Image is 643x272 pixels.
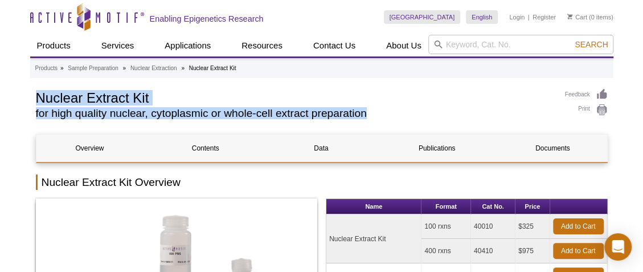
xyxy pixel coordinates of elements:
[471,199,515,214] th: Cat No.
[565,104,608,116] a: Print
[499,135,606,162] a: Documents
[567,14,572,19] img: Your Cart
[181,65,185,71] li: »
[421,214,470,239] td: 100 rxns
[95,35,141,56] a: Services
[528,10,530,24] li: |
[471,239,515,263] td: 40410
[30,35,77,56] a: Products
[567,10,613,24] li: (0 items)
[515,214,550,239] td: $325
[379,35,428,56] a: About Us
[326,214,421,263] td: Nuclear Extract Kit
[553,243,604,259] a: Add to Cart
[306,35,362,56] a: Contact Us
[604,233,632,261] div: Open Intercom Messenger
[567,13,587,21] a: Cart
[36,135,144,162] a: Overview
[421,199,470,214] th: Format
[565,88,608,101] a: Feedback
[553,218,604,234] a: Add to Cart
[158,35,218,56] a: Applications
[189,65,236,71] li: Nuclear Extract Kit
[36,108,554,119] h2: for high quality nuclear, cytoplasmic or whole-cell extract preparation
[152,135,259,162] a: Contents
[383,135,490,162] a: Publications
[36,88,554,105] h1: Nuclear Extract Kit
[130,63,177,74] a: Nuclear Extraction
[268,135,375,162] a: Data
[36,174,608,190] h2: Nuclear Extract Kit Overview
[533,13,556,21] a: Register
[515,239,550,263] td: $975
[575,40,608,49] span: Search
[60,65,64,71] li: »
[515,199,550,214] th: Price
[471,214,515,239] td: 40010
[326,199,421,214] th: Name
[571,39,611,50] button: Search
[384,10,461,24] a: [GEOGRAPHIC_DATA]
[35,63,58,74] a: Products
[421,239,470,263] td: 400 rxns
[509,13,525,21] a: Login
[68,63,118,74] a: Sample Preparation
[150,14,264,24] h2: Enabling Epigenetics Research
[428,35,613,54] input: Keyword, Cat. No.
[122,65,126,71] li: »
[466,10,498,24] a: English
[235,35,289,56] a: Resources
